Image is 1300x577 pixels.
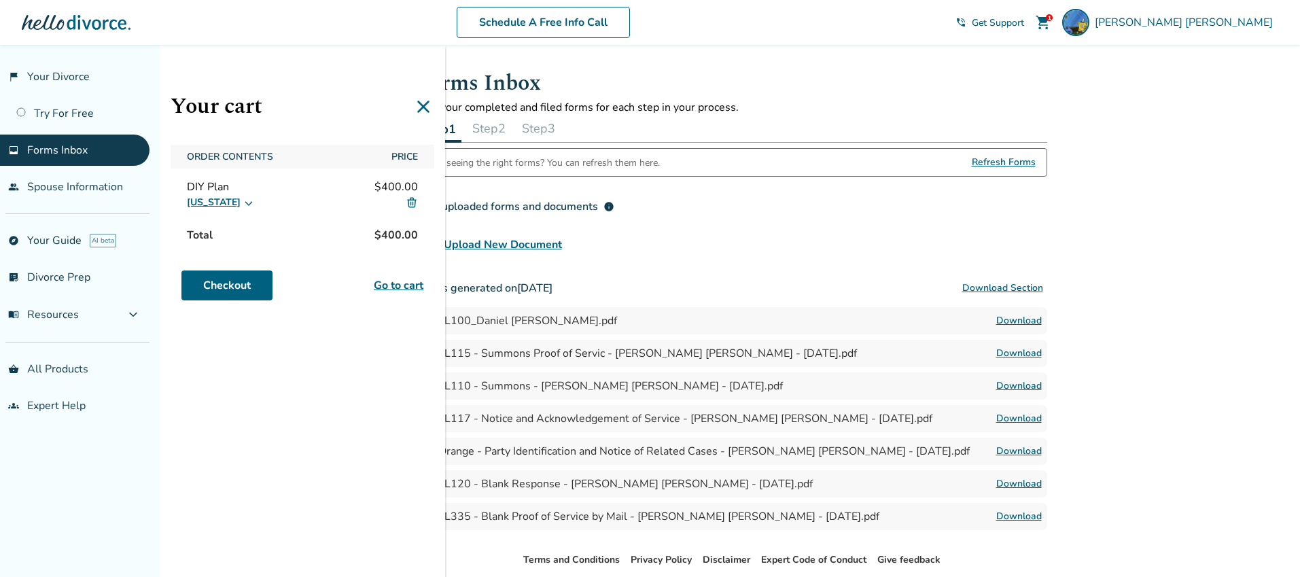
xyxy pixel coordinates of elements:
a: Download [996,508,1042,525]
div: FL120 - Blank Response - [PERSON_NAME] [PERSON_NAME] - [DATE].pdf [422,476,813,491]
span: Total [181,222,218,249]
a: Download [996,410,1042,427]
li: Give feedback [877,552,941,568]
a: Checkout [181,270,273,300]
iframe: Chat Widget [1232,512,1300,577]
h1: Your cart [171,90,434,123]
span: Order Contents [181,145,381,169]
a: Download [996,443,1042,459]
span: Price [386,145,423,169]
a: Download [996,345,1042,362]
span: expand_more [125,307,141,323]
span: Upload New Document [444,237,562,253]
span: info [603,201,614,212]
p: Find your completed and filed forms for each step in your process. [417,100,1047,115]
span: shopping_cart [1035,14,1051,31]
div: FL115 - Summons Proof of Servic - [PERSON_NAME] [PERSON_NAME] - [DATE].pdf [422,346,857,361]
span: AI beta [90,234,116,247]
button: Download Section [958,275,1047,302]
h1: Forms Inbox [417,67,1047,100]
span: DIY Plan [187,179,229,194]
img: the mor [1062,9,1089,36]
div: Not seeing the right forms? You can refresh them here. [428,149,660,176]
li: Disclaimer [703,552,750,568]
div: 1 [1046,14,1053,21]
span: Forms Inbox [27,143,88,158]
span: $400.00 [369,222,423,249]
a: Download [996,476,1042,492]
span: [PERSON_NAME] [PERSON_NAME] [1095,15,1278,30]
a: Download [996,313,1042,329]
span: Get Support [972,16,1024,29]
span: $400.00 [374,179,418,194]
div: FL335 - Blank Proof of Service by Mail - [PERSON_NAME] [PERSON_NAME] - [DATE].pdf [422,509,879,524]
span: explore [8,235,19,246]
a: Expert Code of Conduct [761,553,866,566]
span: phone_in_talk [955,17,966,28]
span: list_alt_check [8,272,19,283]
div: FL117 - Notice and Acknowledgement of Service - [PERSON_NAME] [PERSON_NAME] - [DATE].pdf [422,411,932,426]
div: FL110 - Summons - [PERSON_NAME] [PERSON_NAME] - [DATE].pdf [422,379,783,394]
span: people [8,181,19,192]
a: Go to cart [374,277,423,294]
a: Privacy Policy [631,553,692,566]
button: [US_STATE] [187,194,254,211]
button: Step3 [516,115,561,142]
div: Orange - Party Identification and Notice of Related Cases - [PERSON_NAME] [PERSON_NAME] - [DATE].pdf [422,444,970,459]
a: Terms and Conditions [523,553,620,566]
a: Download [996,378,1042,394]
span: menu_book [8,309,19,320]
span: inbox [8,145,19,156]
span: shopping_basket [8,364,19,374]
span: groups [8,400,19,411]
a: Schedule A Free Info Call [457,7,630,38]
div: Your uploaded forms and documents [417,198,614,215]
img: Delete [406,196,418,209]
span: Resources [8,307,79,322]
div: FL100_Daniel [PERSON_NAME].pdf [422,313,617,328]
span: Refresh Forms [972,149,1036,176]
h3: Forms generated on [DATE] [417,275,1047,302]
a: phone_in_talkGet Support [955,16,1024,29]
button: Step2 [467,115,511,142]
span: flag_2 [8,71,19,82]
